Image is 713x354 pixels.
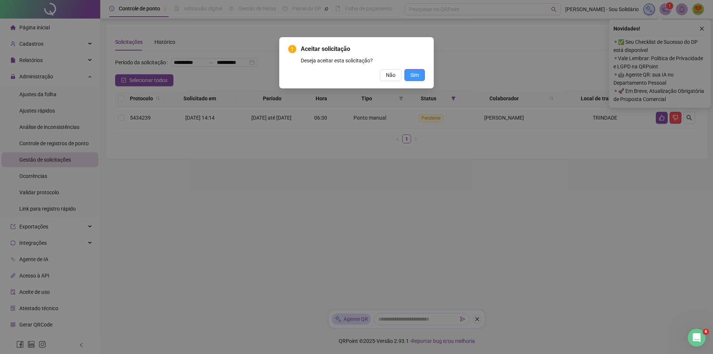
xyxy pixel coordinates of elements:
button: Sim [404,69,425,81]
span: exclamation-circle [288,45,296,53]
button: Não [380,69,401,81]
span: 6 [703,329,709,335]
span: Sim [410,71,419,79]
span: Aceitar solicitação [301,45,425,53]
div: Deseja aceitar esta solicitação? [301,56,425,65]
iframe: Intercom live chat [688,329,706,347]
span: Não [386,71,395,79]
